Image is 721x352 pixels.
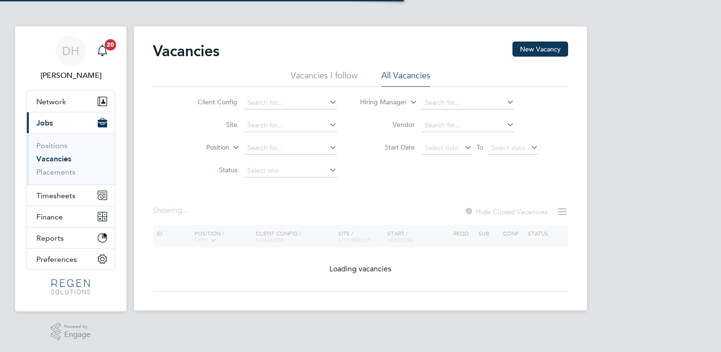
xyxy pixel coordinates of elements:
label: Site [183,120,237,129]
div: Showing [153,206,190,216]
button: Timesheets [27,185,115,206]
input: Search for... [244,142,337,155]
label: Start Date [360,143,415,151]
span: Select date [425,143,459,152]
label: Status [183,166,237,174]
h2: Vacancies [153,42,219,60]
a: 20 [93,36,112,66]
span: Timesheets [36,191,75,200]
span: ... [182,206,188,215]
button: Jobs [27,112,115,133]
input: Search for... [421,119,514,132]
input: Search for... [244,96,337,109]
span: Darren Hartman [26,70,115,81]
a: DH[PERSON_NAME] [26,36,115,81]
span: Engage [64,331,91,339]
a: Placements [36,168,75,176]
label: Client Config [183,98,237,106]
li: Vacancies I follow [291,70,358,87]
span: Select date [491,143,525,152]
li: All Vacancies [381,70,430,87]
button: Finance [27,206,115,227]
div: Jobs [27,133,115,184]
input: Search for... [421,96,514,109]
button: New Vacancy [512,42,568,57]
button: Reports [27,227,115,248]
nav: Main navigation [15,26,126,311]
input: Select one [244,164,337,177]
span: Preferences [36,255,77,264]
button: Preferences [27,249,115,269]
img: regensolutions-logo-retina.png [51,279,90,294]
span: DH [62,45,79,57]
label: Hide Closed Vacancies [464,207,547,216]
input: Search for... [244,119,337,132]
label: Hiring Manager [352,98,407,107]
span: Jobs [36,118,53,127]
span: Reports [36,234,64,243]
label: Position [175,143,229,152]
a: Vacancies [36,154,71,163]
a: Go to home page [26,279,115,294]
span: Finance [36,212,63,221]
a: Powered byEngage [51,323,91,341]
span: To [474,141,486,153]
span: 20 [105,39,116,50]
label: Vendor [360,120,415,129]
a: Positions [36,141,67,150]
span: Network [36,97,66,106]
span: Powered by [64,323,91,331]
button: Network [27,91,115,112]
